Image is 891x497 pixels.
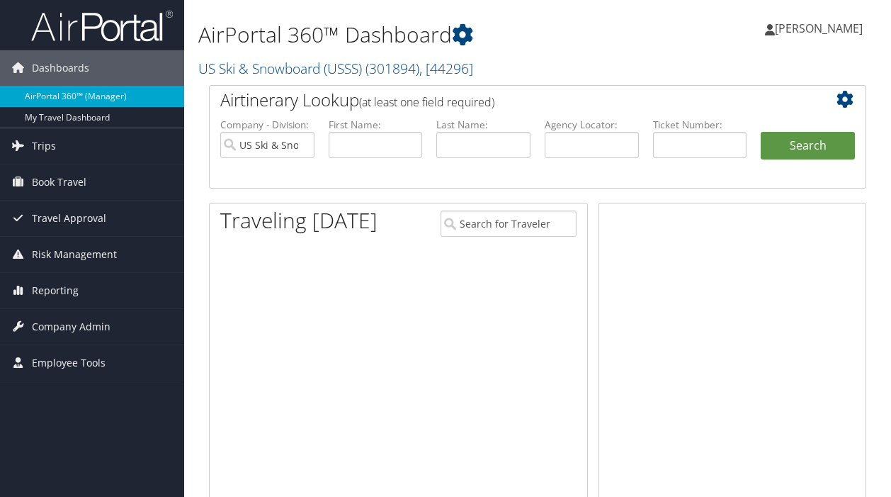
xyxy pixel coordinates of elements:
input: Search for Traveler [441,211,577,237]
label: Agency Locator: [545,118,639,132]
span: Reporting [32,273,79,308]
img: airportal-logo.png [31,9,173,43]
a: US Ski & Snowboard (USSS) [198,59,473,78]
span: Dashboards [32,50,89,86]
h1: Traveling [DATE] [220,206,378,235]
span: Company Admin [32,309,110,345]
button: Search [761,132,855,160]
span: Risk Management [32,237,117,272]
span: ( 301894 ) [365,59,419,78]
span: (at least one field required) [359,94,494,110]
label: Ticket Number: [653,118,747,132]
span: [PERSON_NAME] [775,21,863,36]
span: Employee Tools [32,345,106,381]
a: [PERSON_NAME] [765,7,877,50]
label: Last Name: [436,118,530,132]
h2: Airtinerary Lookup [220,88,800,112]
span: Book Travel [32,164,86,200]
span: , [ 44296 ] [419,59,473,78]
span: Trips [32,128,56,164]
h1: AirPortal 360™ Dashboard [198,20,651,50]
label: Company - Division: [220,118,314,132]
span: Travel Approval [32,201,106,236]
label: First Name: [329,118,423,132]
